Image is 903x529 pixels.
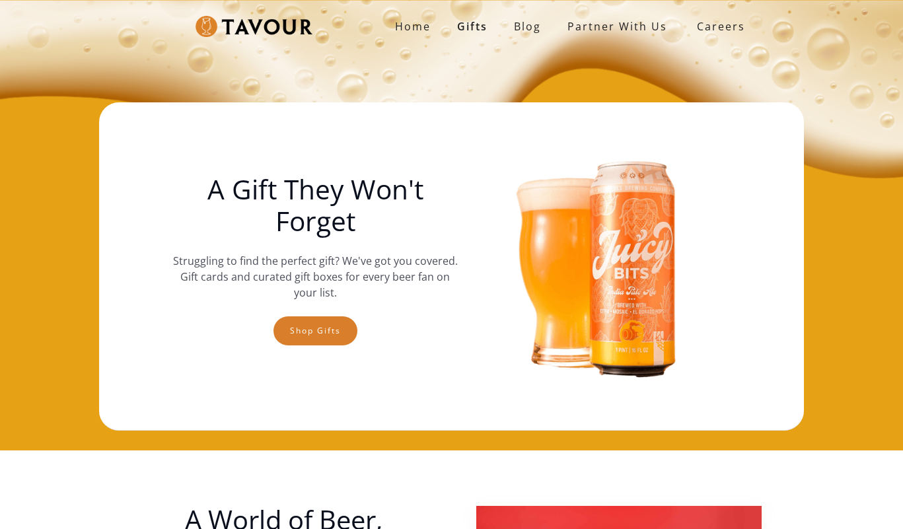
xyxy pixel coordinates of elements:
a: Shop gifts [273,316,357,345]
a: partner with us [554,13,680,40]
strong: Careers [697,13,745,40]
a: Gifts [444,13,501,40]
h1: A Gift They Won't Forget [172,174,458,237]
a: Blog [501,13,554,40]
strong: Home [395,19,431,34]
a: Careers [680,8,755,45]
p: Struggling to find the perfect gift? We've got you covered. Gift cards and curated gift boxes for... [172,253,458,300]
a: Home [382,13,444,40]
